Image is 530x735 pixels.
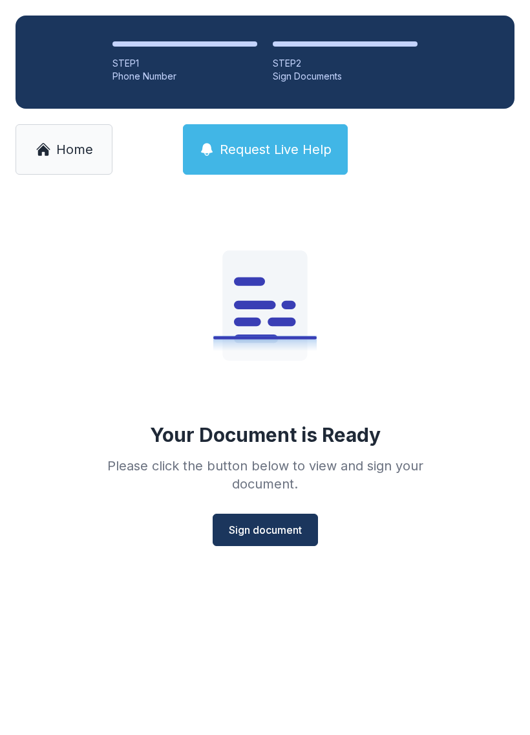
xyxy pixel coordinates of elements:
[112,57,257,70] div: STEP 1
[112,70,257,83] div: Phone Number
[79,457,451,493] div: Please click the button below to view and sign your document.
[56,140,93,159] span: Home
[273,57,418,70] div: STEP 2
[273,70,418,83] div: Sign Documents
[220,140,332,159] span: Request Live Help
[229,522,302,538] span: Sign document
[150,423,381,446] div: Your Document is Ready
